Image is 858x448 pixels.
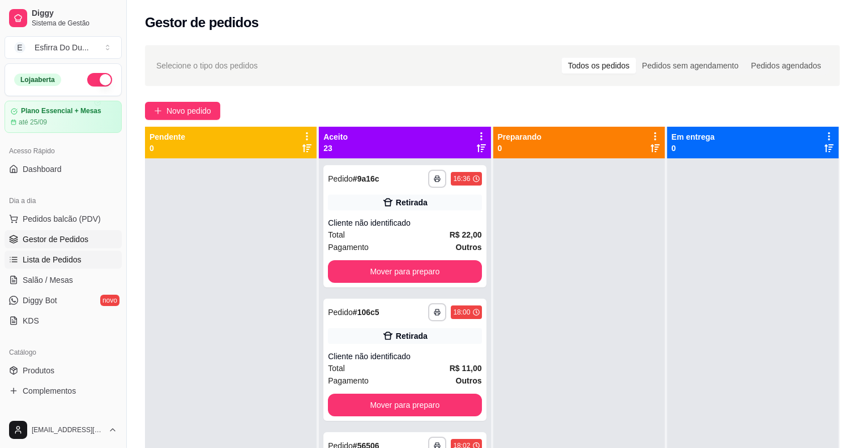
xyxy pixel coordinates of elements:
[23,295,57,306] span: Diggy Bot
[328,351,481,362] div: Cliente não identificado
[5,230,122,248] a: Gestor de Pedidos
[5,251,122,269] a: Lista de Pedidos
[456,243,482,252] strong: Outros
[32,19,117,28] span: Sistema de Gestão
[453,174,470,183] div: 16:36
[672,131,715,143] p: Em entrega
[745,58,827,74] div: Pedidos agendados
[145,14,259,32] h2: Gestor de pedidos
[328,217,481,229] div: Cliente não identificado
[328,374,369,387] span: Pagamento
[32,8,117,19] span: Diggy
[23,254,82,265] span: Lista de Pedidos
[636,58,745,74] div: Pedidos sem agendamento
[5,210,122,228] button: Pedidos balcão (PDV)
[498,143,542,154] p: 0
[5,361,122,380] a: Produtos
[5,291,122,309] a: Diggy Botnovo
[35,42,89,53] div: Esfirra Do Du ...
[5,382,122,400] a: Complementos
[323,143,348,154] p: 23
[328,308,353,317] span: Pedido
[167,105,211,117] span: Novo pedido
[450,230,482,239] strong: R$ 22,00
[23,274,73,286] span: Salão / Mesas
[328,394,481,416] button: Mover para preparo
[5,101,122,133] a: Plano Essencial + Mesasaté 25/09
[5,343,122,361] div: Catálogo
[5,416,122,443] button: [EMAIL_ADDRESS][DOMAIN_NAME]
[156,59,258,72] span: Selecione o tipo dos pedidos
[562,58,636,74] div: Todos os pedidos
[14,42,25,53] span: E
[5,160,122,178] a: Dashboard
[23,163,62,175] span: Dashboard
[450,364,482,373] strong: R$ 11,00
[353,308,379,317] strong: # 106c5
[5,142,122,160] div: Acesso Rápido
[396,330,428,342] div: Retirada
[154,107,162,115] span: plus
[328,260,481,283] button: Mover para preparo
[5,312,122,330] a: KDS
[396,197,428,208] div: Retirada
[5,5,122,32] a: DiggySistema de Gestão
[145,102,220,120] button: Novo pedido
[5,192,122,210] div: Dia a dia
[150,131,185,143] p: Pendente
[14,74,61,86] div: Loja aberta
[23,234,88,245] span: Gestor de Pedidos
[328,362,345,374] span: Total
[353,174,379,183] strong: # 9a16c
[672,143,715,154] p: 0
[328,241,369,253] span: Pagamento
[453,308,470,317] div: 18:00
[328,174,353,183] span: Pedido
[498,131,542,143] p: Preparando
[328,229,345,241] span: Total
[150,143,185,154] p: 0
[23,365,54,376] span: Produtos
[23,385,76,397] span: Complementos
[5,36,122,59] button: Select a team
[32,425,104,434] span: [EMAIL_ADDRESS][DOMAIN_NAME]
[23,213,101,225] span: Pedidos balcão (PDV)
[456,376,482,385] strong: Outros
[323,131,348,143] p: Aceito
[23,315,39,326] span: KDS
[87,73,112,87] button: Alterar Status
[19,118,47,127] article: até 25/09
[5,271,122,289] a: Salão / Mesas
[21,107,101,115] article: Plano Essencial + Mesas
